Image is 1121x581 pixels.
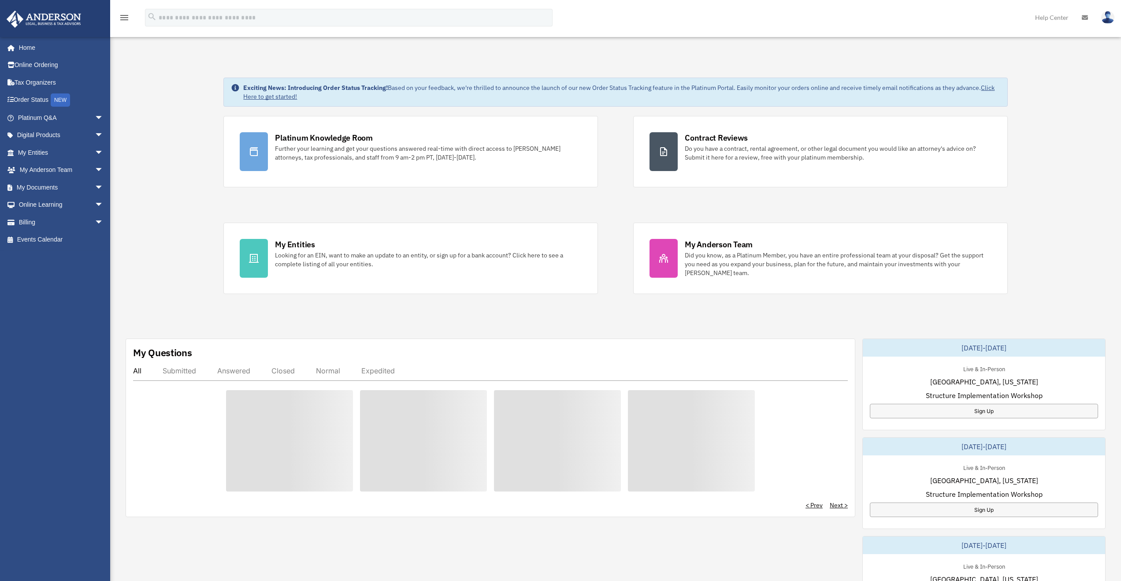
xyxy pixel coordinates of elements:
[956,462,1012,472] div: Live & In-Person
[685,239,753,250] div: My Anderson Team
[685,144,991,162] div: Do you have a contract, rental agreement, or other legal document you would like an attorney's ad...
[863,339,1105,357] div: [DATE]-[DATE]
[6,56,117,74] a: Online Ordering
[95,213,112,231] span: arrow_drop_down
[863,438,1105,455] div: [DATE]-[DATE]
[217,366,250,375] div: Answered
[223,116,598,187] a: Platinum Knowledge Room Further your learning and get your questions answered real-time with dire...
[95,161,112,179] span: arrow_drop_down
[6,74,117,91] a: Tax Organizers
[95,196,112,214] span: arrow_drop_down
[956,364,1012,373] div: Live & In-Person
[6,127,117,144] a: Digital Productsarrow_drop_down
[133,366,141,375] div: All
[6,231,117,249] a: Events Calendar
[805,501,823,510] a: < Prev
[6,39,112,56] a: Home
[95,144,112,162] span: arrow_drop_down
[956,561,1012,570] div: Live & In-Person
[1101,11,1114,24] img: User Pic
[316,366,340,375] div: Normal
[163,366,196,375] div: Submitted
[930,376,1038,387] span: [GEOGRAPHIC_DATA], [US_STATE]
[633,116,1008,187] a: Contract Reviews Do you have a contract, rental agreement, or other legal document you would like...
[119,12,130,23] i: menu
[926,489,1043,499] span: Structure Implementation Workshop
[6,109,117,127] a: Platinum Q&Aarrow_drop_down
[863,536,1105,554] div: [DATE]-[DATE]
[243,84,995,101] a: Click Here to get started!
[633,223,1008,294] a: My Anderson Team Did you know, as a Platinum Member, you have an entire professional team at your...
[119,15,130,23] a: menu
[271,366,295,375] div: Closed
[6,213,117,231] a: Billingarrow_drop_down
[685,132,748,143] div: Contract Reviews
[243,83,1000,101] div: Based on your feedback, we're thrilled to announce the launch of our new Order Status Tracking fe...
[275,251,582,268] div: Looking for an EIN, want to make an update to an entity, or sign up for a bank account? Click her...
[147,12,157,22] i: search
[930,475,1038,486] span: [GEOGRAPHIC_DATA], [US_STATE]
[95,127,112,145] span: arrow_drop_down
[830,501,848,510] a: Next >
[275,239,315,250] div: My Entities
[95,109,112,127] span: arrow_drop_down
[6,91,117,109] a: Order StatusNEW
[51,93,70,107] div: NEW
[685,251,991,277] div: Did you know, as a Platinum Member, you have an entire professional team at your disposal? Get th...
[6,196,117,214] a: Online Learningarrow_drop_down
[95,179,112,197] span: arrow_drop_down
[223,223,598,294] a: My Entities Looking for an EIN, want to make an update to an entity, or sign up for a bank accoun...
[133,346,192,359] div: My Questions
[870,404,1098,418] a: Sign Up
[4,11,84,28] img: Anderson Advisors Platinum Portal
[275,144,582,162] div: Further your learning and get your questions answered real-time with direct access to [PERSON_NAM...
[6,144,117,161] a: My Entitiesarrow_drop_down
[6,161,117,179] a: My Anderson Teamarrow_drop_down
[275,132,373,143] div: Platinum Knowledge Room
[243,84,388,92] strong: Exciting News: Introducing Order Status Tracking!
[870,503,1098,517] a: Sign Up
[926,390,1043,401] span: Structure Implementation Workshop
[361,366,395,375] div: Expedited
[6,179,117,196] a: My Documentsarrow_drop_down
